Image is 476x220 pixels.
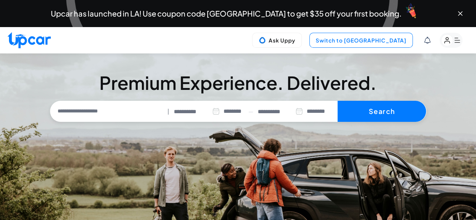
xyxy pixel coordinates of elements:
button: Switch to [GEOGRAPHIC_DATA] [309,33,413,48]
span: | [167,107,169,116]
span: — [248,107,253,116]
img: Upcar Logo [8,32,51,48]
span: Upcar has launched in LA! Use coupon code [GEOGRAPHIC_DATA] to get $35 off your first booking. [51,10,401,17]
h3: Premium Experience. Delivered. [50,74,426,92]
button: Ask Uppy [252,33,302,48]
button: Close banner [456,10,464,17]
div: View Notifications [424,37,430,44]
img: Uppy [259,36,266,44]
button: Search [338,101,426,122]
